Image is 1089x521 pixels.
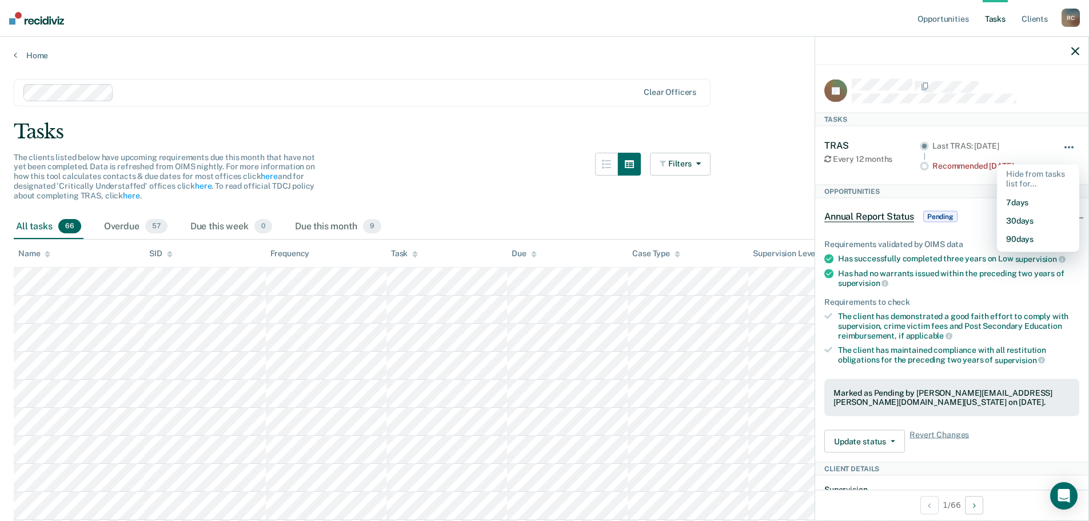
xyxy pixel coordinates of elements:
[512,249,537,258] div: Due
[9,12,64,25] img: Recidiviz
[14,214,83,240] div: All tasks
[650,153,711,176] button: Filters
[14,153,315,200] span: The clients listed below have upcoming requirements due this month that have not yet been complet...
[815,184,1088,198] div: Opportunities
[195,181,212,190] a: here
[965,496,983,514] button: Next Client
[824,240,1079,249] div: Requirements validated by OIMS data
[920,496,939,514] button: Previous Client
[838,268,1079,288] div: Has had no warrants issued within the preceding two years of
[824,485,1079,495] dt: Supervision
[838,279,888,288] span: supervision
[1062,9,1080,27] div: R C
[363,219,381,234] span: 9
[815,490,1088,520] div: 1 / 66
[824,430,905,453] button: Update status
[824,154,920,164] div: Every 12 months
[58,219,81,234] span: 66
[838,254,1079,264] div: Has successfully completed three years on Low
[254,219,272,234] span: 0
[753,249,828,258] div: Supervision Level
[149,249,173,258] div: SID
[14,120,1075,144] div: Tasks
[932,141,1047,150] div: Last TRAS: [DATE]
[18,249,50,258] div: Name
[997,164,1079,193] div: Hide from tasks list for...
[1015,254,1066,263] span: supervision
[1050,482,1078,510] div: Open Intercom Messenger
[833,388,1070,407] div: Marked as Pending by [PERSON_NAME][EMAIL_ADDRESS][PERSON_NAME][DOMAIN_NAME][US_STATE] on [DATE].
[270,249,310,258] div: Frequency
[14,50,1075,61] a: Home
[293,214,384,240] div: Due this month
[910,430,969,453] span: Revert Changes
[824,140,920,150] div: TRAS
[815,198,1088,235] div: Annual Report StatusPending
[644,88,696,97] div: Clear officers
[997,193,1079,211] button: 7 days
[995,355,1045,364] span: supervision
[997,229,1079,248] button: 90 days
[145,219,167,234] span: 57
[997,211,1079,229] button: 30 days
[261,172,277,181] a: here
[824,297,1079,307] div: Requirements to check
[838,311,1079,340] div: The client has demonstrated a good faith effort to comply with supervision, crime victim fees and...
[824,211,914,222] span: Annual Report Status
[188,214,274,240] div: Due this week
[906,331,952,340] span: applicable
[923,211,958,222] span: Pending
[123,191,139,200] a: here
[391,249,418,258] div: Task
[102,214,170,240] div: Overdue
[632,249,680,258] div: Case Type
[838,345,1079,365] div: The client has maintained compliance with all restitution obligations for the preceding two years of
[815,112,1088,126] div: Tasks
[815,462,1088,476] div: Client Details
[932,161,1047,170] div: Recommended [DATE]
